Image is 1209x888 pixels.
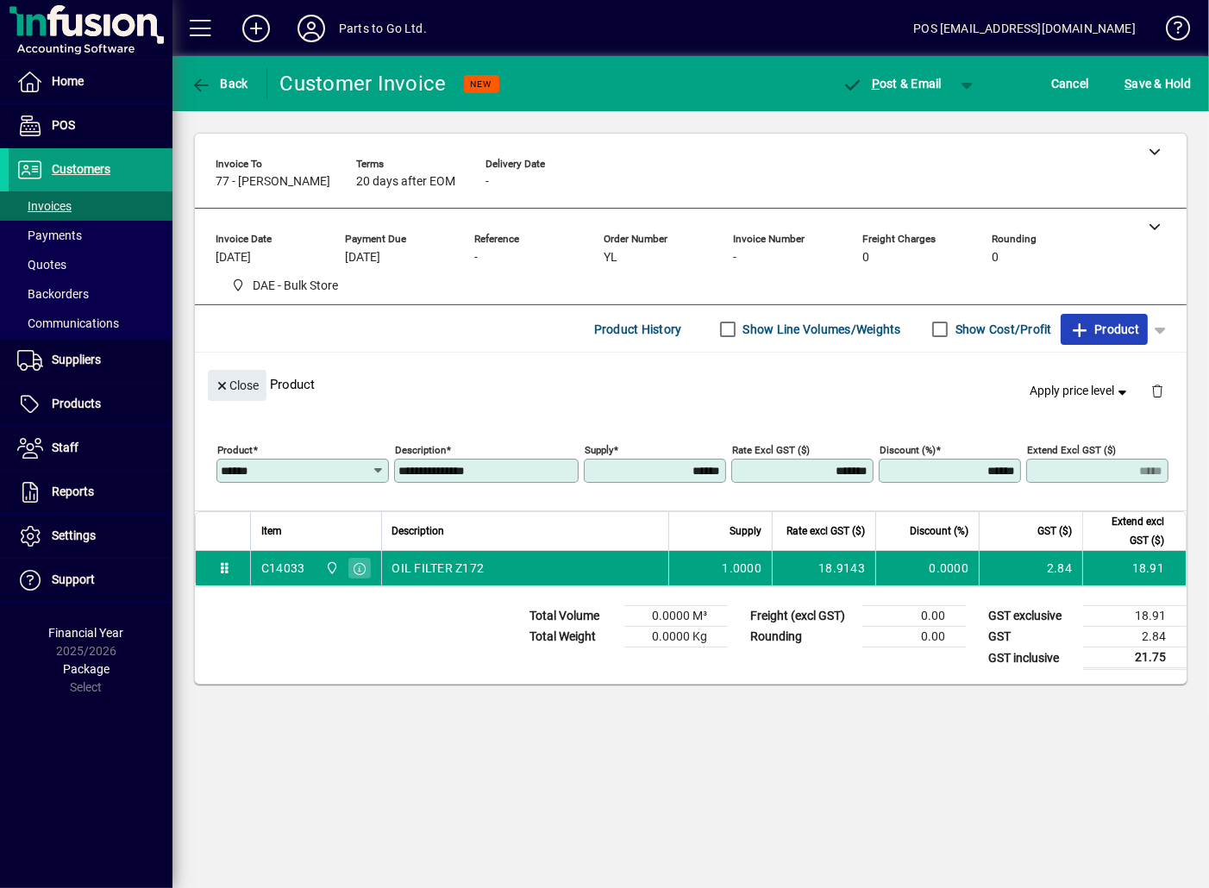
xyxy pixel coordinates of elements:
a: Backorders [9,279,172,309]
button: Apply price level [1024,376,1137,407]
td: GST [980,627,1083,647]
span: Package [63,662,110,676]
button: Product History [587,314,689,345]
a: POS [9,104,172,147]
span: ave & Hold [1124,70,1191,97]
span: Quotes [17,258,66,272]
mat-label: Rate excl GST ($) [732,444,810,456]
app-page-header-button: Delete [1137,383,1178,398]
a: Communications [9,309,172,338]
td: 2.84 [979,551,1082,585]
td: 18.91 [1082,551,1186,585]
a: Suppliers [9,339,172,382]
span: 1.0000 [723,560,762,577]
span: P [872,77,880,91]
span: 0 [992,251,999,265]
button: Save & Hold [1120,68,1195,99]
span: Description [392,522,445,541]
app-page-header-button: Close [204,377,271,392]
a: Home [9,60,172,103]
app-page-header-button: Back [172,68,267,99]
span: Reports [52,485,94,498]
span: Products [52,397,101,410]
a: Products [9,383,172,426]
span: DAE - Bulk Store [321,559,341,578]
mat-label: Discount (%) [880,444,936,456]
td: 2.84 [1083,627,1187,647]
span: [DATE] [216,251,251,265]
span: Financial Year [49,626,124,640]
span: Close [215,372,260,400]
span: 20 days after EOM [356,175,455,189]
button: Close [208,370,266,401]
td: Rounding [742,627,862,647]
span: Communications [17,316,119,330]
div: 18.9143 [783,560,865,577]
mat-label: Supply [585,444,613,456]
span: POS [52,118,75,132]
div: Customer Invoice [280,70,447,97]
span: Customers [52,162,110,176]
td: GST exclusive [980,606,1083,627]
a: Settings [9,515,172,558]
td: Total Volume [521,606,624,627]
span: Product [1069,316,1139,343]
span: Extend excl GST ($) [1093,512,1164,550]
span: DAE - Bulk Store [254,277,339,295]
button: Profile [284,13,339,44]
span: NEW [471,78,492,90]
span: S [1124,77,1131,91]
td: 0.0000 M³ [624,606,728,627]
span: Settings [52,528,96,542]
td: 21.75 [1083,647,1187,669]
button: Product [1061,314,1148,345]
span: Payments [17,228,82,242]
span: Cancel [1051,70,1089,97]
a: Support [9,559,172,602]
td: Total Weight [521,627,624,647]
a: Knowledge Base [1153,3,1187,59]
span: GST ($) [1037,522,1072,541]
a: Staff [9,427,172,470]
span: 77 - [PERSON_NAME] [216,175,330,189]
td: 0.0000 Kg [624,627,728,647]
span: DAE - Bulk Store [224,275,346,297]
button: Back [186,68,253,99]
span: Item [261,522,282,541]
div: Product [195,353,1187,416]
span: OIL FILTER Z172 [392,560,485,577]
span: Backorders [17,287,89,301]
mat-label: Description [395,444,446,456]
span: Supply [730,522,761,541]
span: 0 [862,251,869,265]
td: 0.0000 [875,551,979,585]
a: Invoices [9,191,172,221]
span: Discount (%) [910,522,968,541]
div: C14033 [261,560,305,577]
span: - [474,251,478,265]
span: - [733,251,736,265]
span: Back [191,77,248,91]
span: Rate excl GST ($) [786,522,865,541]
td: 18.91 [1083,606,1187,627]
div: Parts to Go Ltd. [339,15,427,42]
span: Home [52,74,84,88]
label: Show Line Volumes/Weights [740,321,901,338]
a: Reports [9,471,172,514]
span: [DATE] [345,251,380,265]
td: GST inclusive [980,647,1083,669]
button: Post & Email [833,68,950,99]
button: Add [229,13,284,44]
td: 0.00 [862,627,966,647]
td: 0.00 [862,606,966,627]
span: Invoices [17,199,72,213]
a: Payments [9,221,172,250]
span: Product History [594,316,682,343]
mat-label: Product [217,444,253,456]
label: Show Cost/Profit [952,321,1052,338]
span: Apply price level [1030,382,1131,400]
span: Support [52,572,95,586]
div: POS [EMAIL_ADDRESS][DOMAIN_NAME] [913,15,1136,42]
a: Quotes [9,250,172,279]
mat-label: Extend excl GST ($) [1027,444,1116,456]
